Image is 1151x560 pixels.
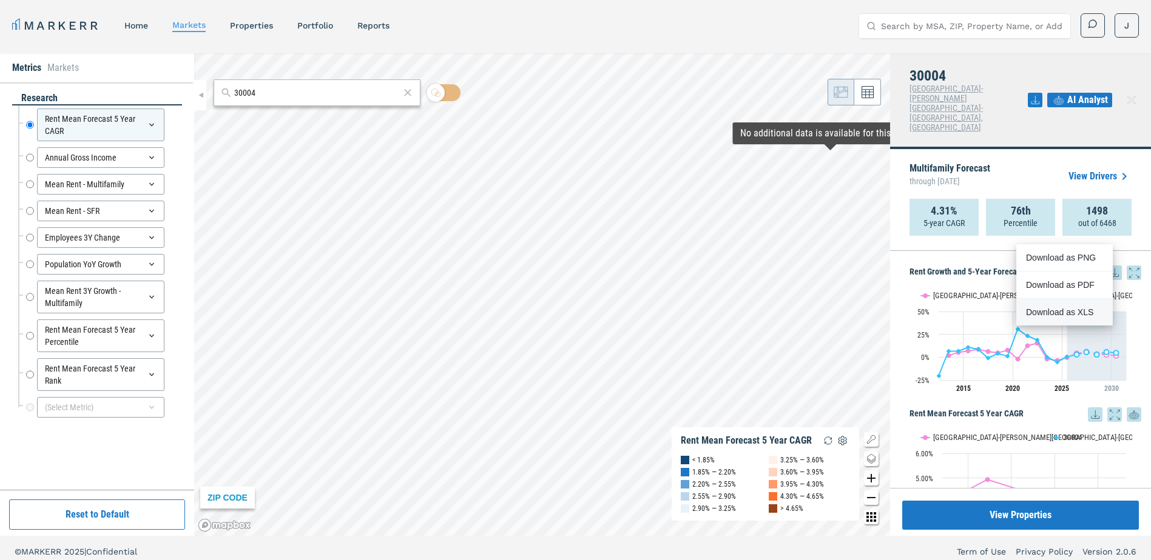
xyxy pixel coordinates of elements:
[1045,355,1050,359] path: Wednesday, 28 Jun, 20:00, 0.09. 30004.
[692,466,736,478] div: 1.85% — 2.20%
[172,20,206,30] a: markets
[917,331,930,339] text: 25%
[780,454,824,466] div: 3.25% — 3.60%
[681,435,812,447] div: Rent Mean Forecast 5 Year CAGR
[1016,299,1113,325] div: Download as XLS
[1025,333,1030,338] path: Monday, 28 Jun, 20:00, 23.27. 30004.
[1016,272,1113,299] div: Download as PDF
[692,478,736,490] div: 2.20% — 2.55%
[1068,169,1132,184] a: View Drivers
[12,61,41,75] li: Metrics
[37,397,164,418] div: (Select Metric)
[1035,338,1040,342] path: Tuesday, 28 Jun, 20:00, 18.8. 30004.
[937,373,942,378] path: Thursday, 28 Jun, 20:00, -20.45. 30004.
[692,502,736,515] div: 2.90% — 3.25%
[1016,244,1113,272] div: Download as PNG
[37,319,164,352] div: Rent Mean Forecast 5 Year Percentile
[37,254,164,275] div: Population YoY Growth
[12,92,182,105] div: research
[916,450,933,458] text: 6.00%
[47,61,79,75] li: Markets
[910,164,990,189] p: Multifamily Forecast
[916,376,930,385] text: -25%
[740,127,920,139] div: Map Tooltip Content
[780,478,824,490] div: 3.95% — 4.30%
[15,547,21,556] span: ©
[821,433,835,448] img: Reload Legend
[835,433,850,448] img: Settings
[1011,205,1031,217] strong: 76th
[864,432,879,447] button: Show/Hide Legend Map Button
[1005,384,1020,393] tspan: 2020
[931,205,957,217] strong: 4.31%
[1075,352,1079,357] path: Sunday, 28 Jun, 20:00, 2.9. 30004.
[902,501,1139,530] button: View Properties
[917,308,930,316] text: 50%
[1025,343,1030,348] path: Monday, 28 Jun, 20:00, 12.55. Atlanta-Sandy Springs-Roswell, GA.
[881,14,1063,38] input: Search by MSA, ZIP, Property Name, or Address
[1082,545,1136,558] a: Version 2.0.6
[1016,327,1021,332] path: Sunday, 28 Jun, 20:00, 30.71. 30004.
[986,355,991,360] path: Wednesday, 28 Jun, 20:00, -0.91. 30004.
[780,502,803,515] div: > 4.65%
[1026,306,1096,318] div: Download as XLS
[1104,350,1109,355] path: Thursday, 28 Jun, 20:00, 5.65. 30004.
[1055,359,1060,364] path: Friday, 28 Jun, 20:00, -5.37. 30004.
[923,217,965,229] p: 5-year CAGR
[37,358,164,391] div: Rent Mean Forecast 5 Year Rank
[37,108,164,141] div: Rent Mean Forecast 5 Year CAGR
[996,351,1001,356] path: Thursday, 28 Jun, 20:00, 4.05. 30004.
[1067,93,1108,107] span: AI Analyst
[910,280,1132,401] svg: Interactive chart
[976,347,981,352] path: Tuesday, 28 Jun, 20:00, 8.71. 30004.
[1005,353,1010,358] path: Friday, 28 Jun, 20:00, 1.11. 30004.
[864,510,879,524] button: Other options map button
[1124,19,1129,32] span: J
[37,147,164,168] div: Annual Gross Income
[124,21,148,30] a: home
[921,353,930,362] text: 0%
[194,53,890,536] canvas: Map
[357,21,390,30] a: reports
[12,17,100,34] a: MARKERR
[947,348,951,353] path: Friday, 28 Jun, 20:00, 6.53. 30004.
[1075,350,1119,357] g: 30004, line 4 of 4 with 5 data points.
[9,499,185,530] button: Reset to Default
[1095,352,1099,357] path: Wednesday, 28 Jun, 20:00, 2.89. 30004.
[1104,384,1119,393] tspan: 2030
[234,87,400,99] input: Search by MSA or ZIP Code
[780,490,824,502] div: 4.30% — 4.65%
[916,475,933,483] text: 5.00%
[780,466,824,478] div: 3.60% — 3.95%
[956,348,961,353] path: Saturday, 28 Jun, 20:00, 6.69. 30004.
[86,547,137,556] span: Confidential
[910,68,1028,84] h4: 30004
[910,280,1141,401] div: Rent Growth and 5-Year Forecast. Highcharts interactive chart.
[1055,384,1069,393] tspan: 2025
[1004,217,1038,229] p: Percentile
[198,518,251,532] a: Mapbox logo
[1047,93,1112,107] button: AI Analyst
[910,407,1141,422] h5: Rent Mean Forecast 5 Year CAGR
[21,547,64,556] span: MARKERR
[692,454,715,466] div: < 1.85%
[966,345,971,350] path: Sunday, 28 Jun, 20:00, 10.86. 30004.
[1051,433,1083,442] button: Show 30004
[37,174,164,195] div: Mean Rent - Multifamily
[956,384,971,393] tspan: 2015
[37,201,164,221] div: Mean Rent - SFR
[64,547,86,556] span: 2025 |
[910,173,990,189] span: through [DATE]
[1086,205,1108,217] strong: 1498
[1065,354,1070,359] path: Saturday, 28 Jun, 20:00, 0.51. 30004.
[921,433,1039,442] button: Show Atlanta-Sandy Springs-Roswell, GA
[200,487,255,508] div: ZIP CODE
[921,291,1039,300] button: Show Atlanta-Sandy Springs-Roswell, GA
[297,21,333,30] a: Portfolio
[986,349,991,354] path: Wednesday, 28 Jun, 20:00, 6.13. Atlanta-Sandy Springs-Roswell, GA.
[1026,252,1096,264] div: Download as PNG
[1078,217,1116,229] p: out of 6468
[1016,356,1021,361] path: Sunday, 28 Jun, 20:00, -2.11. Atlanta-Sandy Springs-Roswell, GA.
[230,21,273,30] a: properties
